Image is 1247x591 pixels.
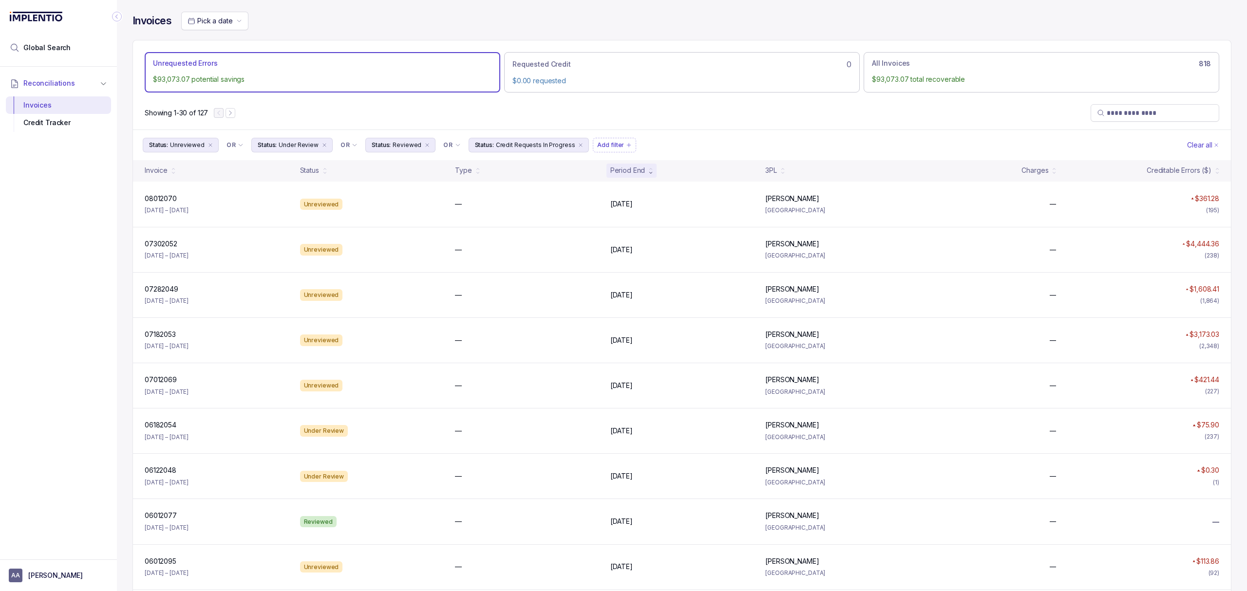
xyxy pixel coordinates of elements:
[1191,197,1194,200] img: red pointer upwards
[9,569,108,582] button: User initials[PERSON_NAME]
[145,432,189,442] p: [DATE] – [DATE]
[300,289,343,301] div: Unreviewed
[512,76,851,86] p: $0.00 requested
[1212,517,1219,527] span: —
[610,245,633,255] p: [DATE]
[145,478,189,487] p: [DATE] – [DATE]
[455,335,462,345] p: —
[765,568,909,578] p: [GEOGRAPHIC_DATA]
[610,471,633,481] p: [DATE]
[872,74,1211,84] p: $93,073.07 total recoverable
[1050,562,1057,572] p: —
[765,239,819,249] p: [PERSON_NAME]
[393,140,421,150] p: Reviewed
[765,296,909,306] p: [GEOGRAPHIC_DATA]
[455,290,462,300] p: —
[372,140,391,150] p: Status:
[6,94,111,134] div: Reconciliations
[475,140,494,150] p: Status:
[145,330,176,339] p: 07182053
[1190,379,1193,381] img: red pointer upwards
[1197,469,1200,472] img: red pointer upwards
[765,465,819,475] p: [PERSON_NAME]
[145,465,176,475] p: 06122048
[143,138,1185,152] ul: Filter Group
[1192,424,1195,426] img: red pointer upwards
[300,380,343,391] div: Unreviewed
[1199,341,1219,351] div: (2,348)
[300,244,343,256] div: Unreviewed
[226,108,235,118] button: Next Page
[1192,560,1195,562] img: red pointer upwards
[223,138,247,152] button: Filter Chip Connector undefined
[1186,333,1189,336] img: red pointer upwards
[153,74,492,84] p: $93,073.07 potential savings
[455,471,462,481] p: —
[1205,387,1219,396] div: (227)
[300,516,337,528] div: Reviewed
[610,562,633,572] p: [DATE]
[1182,243,1185,245] img: red pointer upwards
[610,335,633,345] p: [DATE]
[1205,251,1219,260] div: (238)
[300,471,348,482] div: Under Review
[365,138,435,152] button: Filter Chip Reviewed
[1050,517,1057,526] p: —
[1200,296,1219,306] div: (1,864)
[153,58,217,68] p: Unrequested Errors
[251,138,333,152] button: Filter Chip Under Review
[300,425,348,437] div: Under Review
[610,381,633,390] p: [DATE]
[765,511,819,520] p: [PERSON_NAME]
[1050,335,1057,345] p: —
[765,432,909,442] p: [GEOGRAPHIC_DATA]
[1197,420,1219,430] p: $75.90
[111,11,123,22] div: Collapse Icon
[145,511,177,520] p: 06012077
[765,523,909,533] p: [GEOGRAPHIC_DATA]
[145,420,176,430] p: 06182054
[469,138,589,152] button: Filter Chip Credit Requests In Progress
[1021,166,1048,175] div: Charges
[1050,426,1057,436] p: —
[1187,140,1212,150] p: Clear all
[300,166,319,175] div: Status
[765,556,819,566] p: [PERSON_NAME]
[149,140,168,150] p: Status:
[321,141,328,149] div: remove content
[1206,205,1219,215] div: (195)
[340,141,350,149] p: OR
[610,426,633,436] p: [DATE]
[765,387,909,397] p: [GEOGRAPHIC_DATA]
[577,141,585,149] div: remove content
[455,245,462,255] p: —
[145,284,178,294] p: 07282049
[1050,381,1057,390] p: —
[1050,290,1057,300] p: —
[1190,284,1219,294] p: $1,608.41
[765,341,909,351] p: [GEOGRAPHIC_DATA]
[145,52,1219,92] ul: Action Tab Group
[765,205,909,215] p: [GEOGRAPHIC_DATA]
[207,141,214,149] div: remove content
[145,166,168,175] div: Invoice
[1201,465,1219,475] p: $0.30
[455,166,472,175] div: Type
[765,375,819,385] p: [PERSON_NAME]
[496,140,575,150] p: Credit Requests In Progress
[443,141,453,149] p: OR
[197,17,232,25] span: Pick a date
[597,140,624,150] p: Add filter
[132,14,171,28] h4: Invoices
[765,420,819,430] p: [PERSON_NAME]
[1185,138,1221,152] button: Clear Filters
[1194,375,1219,385] p: $421.44
[145,568,189,578] p: [DATE] – [DATE]
[6,73,111,94] button: Reconciliations
[1195,194,1219,203] p: $361.28
[1186,239,1219,249] p: $4,444.36
[23,78,75,88] span: Reconciliations
[455,426,462,436] p: —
